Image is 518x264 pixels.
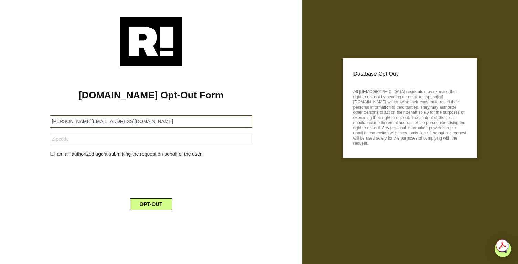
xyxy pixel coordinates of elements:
[50,115,253,128] input: Email Address
[353,69,467,79] p: Database Opt Out
[45,151,258,158] div: I am an authorized agent submitting the request on behalf of the user.
[353,87,467,146] p: All [DEMOGRAPHIC_DATA] residents may exercise their right to opt-out by sending an email to suppo...
[10,89,292,101] h1: [DOMAIN_NAME] Opt-Out Form
[495,241,511,257] div: Open Intercom Messenger
[130,198,172,210] button: OPT-OUT
[50,133,253,145] input: Zipcode
[99,163,203,190] iframe: reCAPTCHA
[120,16,182,66] img: Retention.com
